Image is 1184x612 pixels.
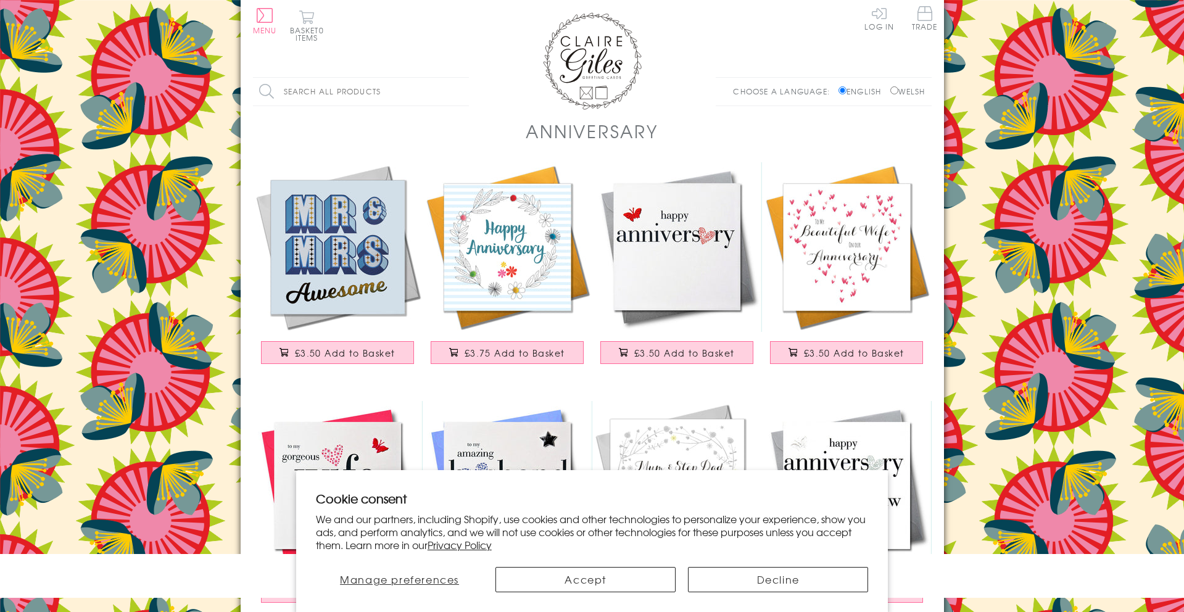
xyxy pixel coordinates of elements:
[296,25,324,43] span: 0 items
[864,6,894,30] a: Log In
[423,162,592,332] img: Wedding Card, Flower Circle, Happy Anniversary, Embellished with pompoms
[890,86,925,97] label: Welsh
[733,86,836,97] p: Choose a language:
[261,341,414,364] button: £3.50 Add to Basket
[253,162,423,332] img: Wedding Card, Mr & Mrs Awesome, blue block letters, with gold foil
[423,162,592,376] a: Wedding Card, Flower Circle, Happy Anniversary, Embellished with pompoms £3.75 Add to Basket
[428,537,492,552] a: Privacy Policy
[762,162,932,376] a: Wedding Card, Heart, Beautiful Wife Anniversary £3.50 Add to Basket
[762,162,932,332] img: Wedding Card, Heart, Beautiful Wife Anniversary
[465,347,565,359] span: £3.75 Add to Basket
[295,347,395,359] span: £3.50 Add to Basket
[838,86,887,97] label: English
[253,401,423,571] img: Wife Wedding Anniverary Card, Pink Heart, fabric butterfly Embellished
[543,12,642,110] img: Claire Giles Greetings Cards
[253,25,277,36] span: Menu
[890,86,898,94] input: Welsh
[838,86,847,94] input: English
[526,118,658,144] h1: Anniversary
[316,567,484,592] button: Manage preferences
[316,490,869,507] h2: Cookie consent
[770,341,923,364] button: £3.50 Add to Basket
[290,10,324,41] button: Basket0 items
[423,401,592,571] img: Husband Wedding Anniversary Card, Blue Heart, Embellished with a padded star
[634,347,735,359] span: £3.50 Add to Basket
[316,513,869,551] p: We and our partners, including Shopify, use cookies and other technologies to personalize your ex...
[688,567,868,592] button: Decline
[340,572,459,587] span: Manage preferences
[592,401,762,571] img: Wedding Card, Flowers, Mum and Step Dad Happy Anniversary
[431,341,584,364] button: £3.75 Add to Basket
[592,162,762,376] a: Wedding Card, Heart, Happy Anniversary, embellished with a fabric butterfly £3.50 Add to Basket
[762,401,932,571] img: Wedding Anniversary Card, Daughter and Son-in-law, fabric butterfly Embellished
[253,162,423,376] a: Wedding Card, Mr & Mrs Awesome, blue block letters, with gold foil £3.50 Add to Basket
[912,6,938,30] span: Trade
[600,341,753,364] button: £3.50 Add to Basket
[253,8,277,34] button: Menu
[912,6,938,33] a: Trade
[253,78,469,105] input: Search all products
[457,78,469,105] input: Search
[495,567,676,592] button: Accept
[592,162,762,332] img: Wedding Card, Heart, Happy Anniversary, embellished with a fabric butterfly
[804,347,905,359] span: £3.50 Add to Basket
